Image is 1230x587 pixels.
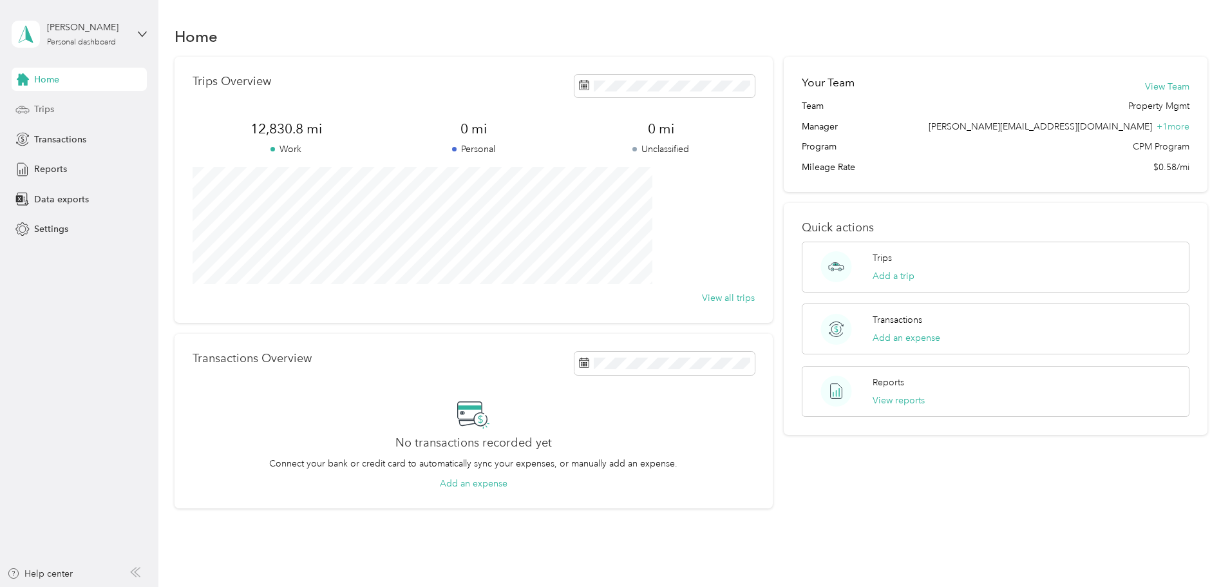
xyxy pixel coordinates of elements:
span: Settings [34,222,68,236]
h2: Your Team [802,75,855,91]
span: + 1 more [1157,121,1189,132]
p: Reports [873,376,904,389]
button: View Team [1145,80,1189,93]
span: CPM Program [1133,140,1189,153]
span: Reports [34,162,67,176]
span: Transactions [34,133,86,146]
p: Personal [380,142,567,156]
span: Home [34,73,59,86]
span: Property Mgmt [1128,99,1189,113]
button: View all trips [702,291,755,305]
iframe: Everlance-gr Chat Button Frame [1158,515,1230,587]
p: Work [193,142,380,156]
p: Trips Overview [193,75,271,88]
span: Team [802,99,824,113]
p: Connect your bank or credit card to automatically sync your expenses, or manually add an expense. [269,457,677,470]
button: Add an expense [873,331,940,345]
p: Transactions [873,313,922,327]
p: Transactions Overview [193,352,312,365]
span: $0.58/mi [1153,160,1189,174]
span: Manager [802,120,838,133]
p: Unclassified [567,142,755,156]
span: 0 mi [567,120,755,138]
span: 0 mi [380,120,567,138]
span: Program [802,140,837,153]
div: Personal dashboard [47,39,116,46]
span: Mileage Rate [802,160,855,174]
p: Quick actions [802,221,1189,235]
h1: Home [175,30,218,43]
span: 12,830.8 mi [193,120,380,138]
div: [PERSON_NAME] [47,21,128,34]
h2: No transactions recorded yet [395,436,552,450]
span: [PERSON_NAME][EMAIL_ADDRESS][DOMAIN_NAME] [929,121,1152,132]
span: Data exports [34,193,89,206]
p: Trips [873,251,892,265]
button: View reports [873,394,925,407]
button: Help center [7,567,73,581]
span: Trips [34,102,54,116]
button: Add an expense [440,477,507,490]
button: Add a trip [873,269,914,283]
